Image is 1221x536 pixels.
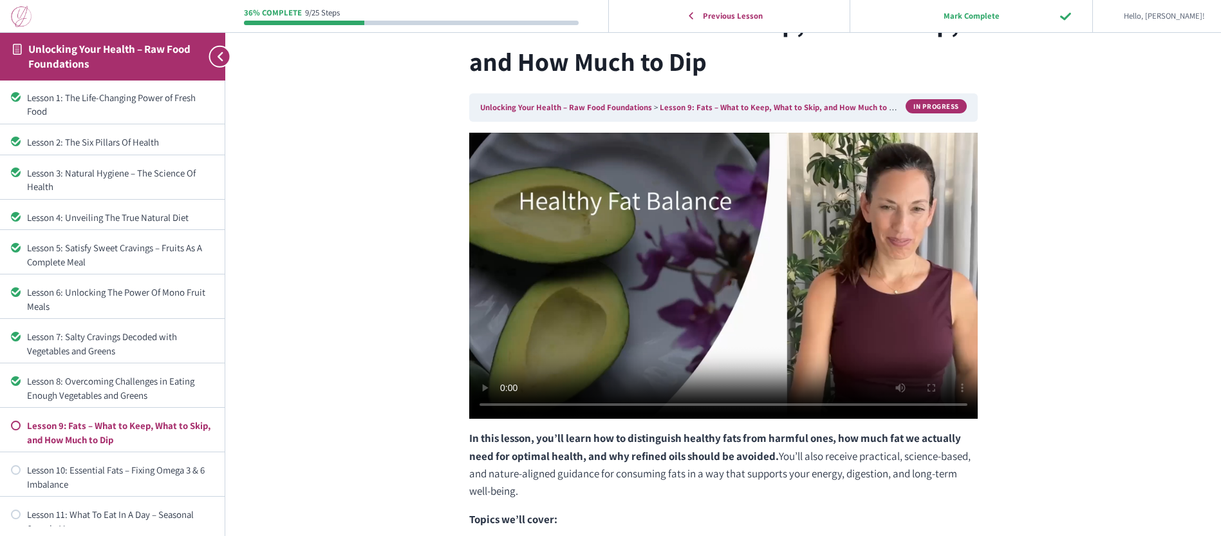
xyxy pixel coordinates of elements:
a: Completed Lesson 3: Natural Hygiene – The Science Of Health [11,166,214,194]
button: Toggle sidebar navigation [202,32,225,81]
strong: Topics we’ll cover: [469,512,557,526]
div: Lesson 5: Satisfy Sweet Cravings – Fruits As A Complete Meal [27,241,214,269]
a: Completed Lesson 4: Unveiling The True Natural Diet [11,211,214,224]
a: Not started Lesson 10: Essential Fats – Fixing Omega 3 & 6 Imbalance [11,463,214,491]
div: Completed [11,92,21,102]
div: Lesson 1: The Life-Changing Power of Fresh Food [27,91,214,119]
a: Unlocking Your Health – Raw Food Foundations [28,42,191,71]
div: Completed [11,137,21,146]
a: Completed Lesson 7: Salty Cravings Decoded with Vegetables and Greens [11,330,214,358]
p: You’ll also receive practical, science-based, and nature-aligned guidance for consuming fats in a... [469,430,978,500]
a: Not started Lesson 9: Fats – What to Keep, What to Skip, and How Much to Dip [11,419,214,446]
h1: Lesson 9: Fats – What to Keep, What to Skip, and How Much to Dip [469,3,978,81]
a: Not started Lesson 11: What To Eat In A Day – Seasonal Sample Menus [11,508,214,535]
div: Completed [11,212,21,222]
div: Lesson 9: Fats – What to Keep, What to Skip, and How Much to Dip [27,419,214,446]
a: Completed Lesson 5: Satisfy Sweet Cravings – Fruits As A Complete Meal [11,241,214,269]
strong: In this lesson, you’ll learn how to distinguish healthy fats from harmful ones, how much fat we a... [469,431,961,463]
nav: Breadcrumbs [469,93,978,122]
div: Lesson 3: Natural Hygiene – The Science Of Health [27,166,214,194]
div: Completed [11,332,21,341]
div: Completed [11,376,21,386]
div: Not started [11,421,21,430]
div: Completed [11,287,21,297]
span: Previous Lesson [694,11,771,21]
div: Lesson 6: Unlocking The Power Of Mono Fruit Meals [27,285,214,313]
a: Completed Lesson 8: Overcoming Challenges in Eating Enough Vegetables and Greens [11,374,214,402]
div: Lesson 4: Unveiling The True Natural Diet [27,211,214,224]
div: Lesson 11: What To Eat In A Day – Seasonal Sample Menus [27,508,214,535]
a: Lesson 9: Fats – What to Keep, What to Skip, and How Much to Dip [660,102,900,113]
div: In Progress [906,99,967,113]
span: Hello, [PERSON_NAME]! [1124,10,1205,23]
div: Lesson 2: The Six Pillars Of Health [27,135,214,149]
div: Not started [11,510,21,519]
div: Lesson 10: Essential Fats – Fixing Omega 3 & 6 Imbalance [27,463,214,491]
div: 9/25 Steps [305,9,340,17]
a: Completed Lesson 1: The Life-Changing Power of Fresh Food [11,91,214,119]
div: Completed [11,167,21,177]
div: 36% Complete [244,9,302,17]
a: Completed Lesson 2: The Six Pillars Of Health [11,135,214,149]
div: Completed [11,243,21,253]
a: Previous Lesson [612,3,847,29]
div: Not started [11,465,21,475]
a: Unlocking Your Health – Raw Food Foundations [480,102,652,113]
a: Completed Lesson 6: Unlocking The Power Of Mono Fruit Meals [11,285,214,313]
div: Lesson 7: Salty Cravings Decoded with Vegetables and Greens [27,330,214,358]
div: Lesson 8: Overcoming Challenges in Eating Enough Vegetables and Greens [27,374,214,402]
input: Mark Complete [864,3,1078,29]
